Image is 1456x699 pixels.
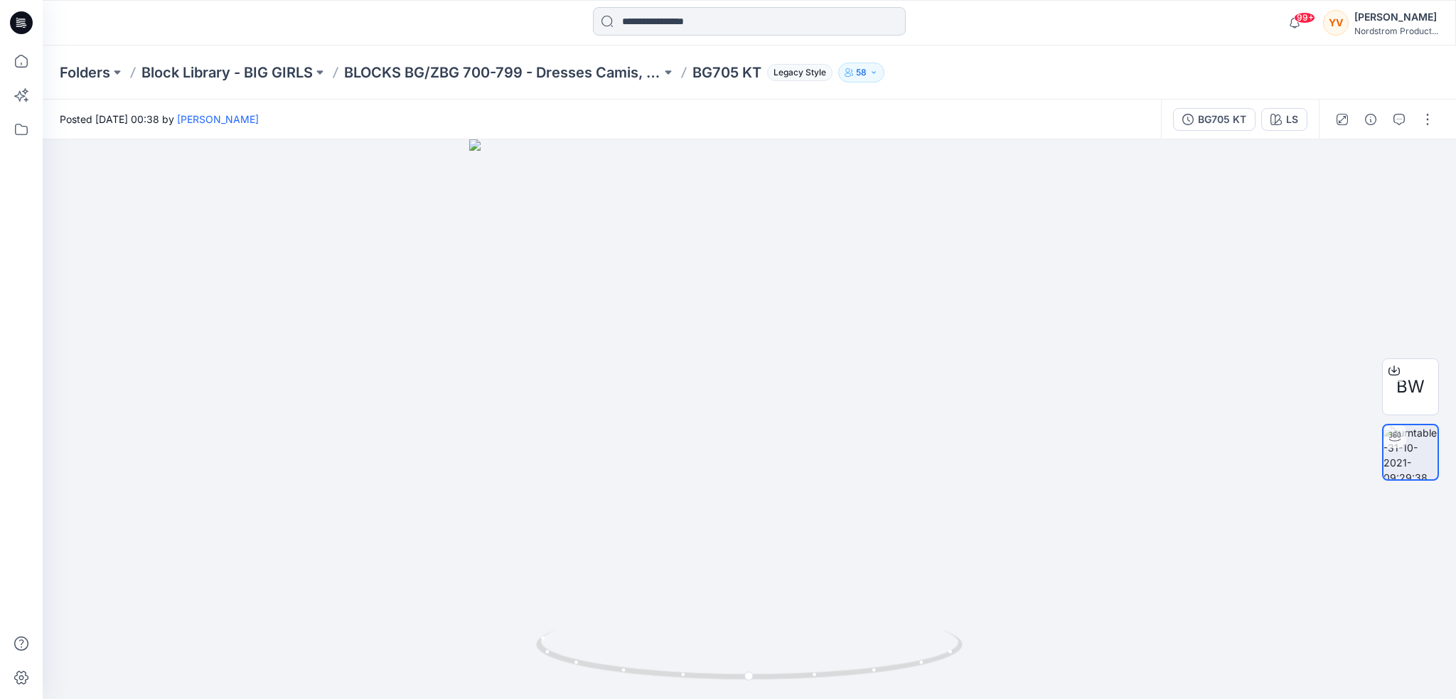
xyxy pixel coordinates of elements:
[856,65,867,80] p: 58
[1359,108,1382,131] button: Details
[1354,26,1438,36] div: Nordstrom Product...
[1286,112,1298,127] div: LS
[141,63,313,82] a: Block Library - BIG GIRLS
[1354,9,1438,26] div: [PERSON_NAME]
[692,63,761,82] p: BG705 KT
[344,63,661,82] a: BLOCKS BG/ZBG 700-799 - Dresses Camis, Gowns, Chemise
[1294,12,1315,23] span: 99+
[761,63,833,82] button: Legacy Style
[767,64,833,81] span: Legacy Style
[60,112,259,127] span: Posted [DATE] 00:38 by
[177,113,259,125] a: [PERSON_NAME]
[838,63,884,82] button: 58
[1173,108,1256,131] button: BG705 KT
[60,63,110,82] a: Folders
[1323,10,1349,36] div: YV
[1383,425,1438,479] img: turntable-31-10-2021-09:29:38
[1198,112,1246,127] div: BG705 KT
[1396,374,1425,400] span: BW
[1261,108,1307,131] button: LS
